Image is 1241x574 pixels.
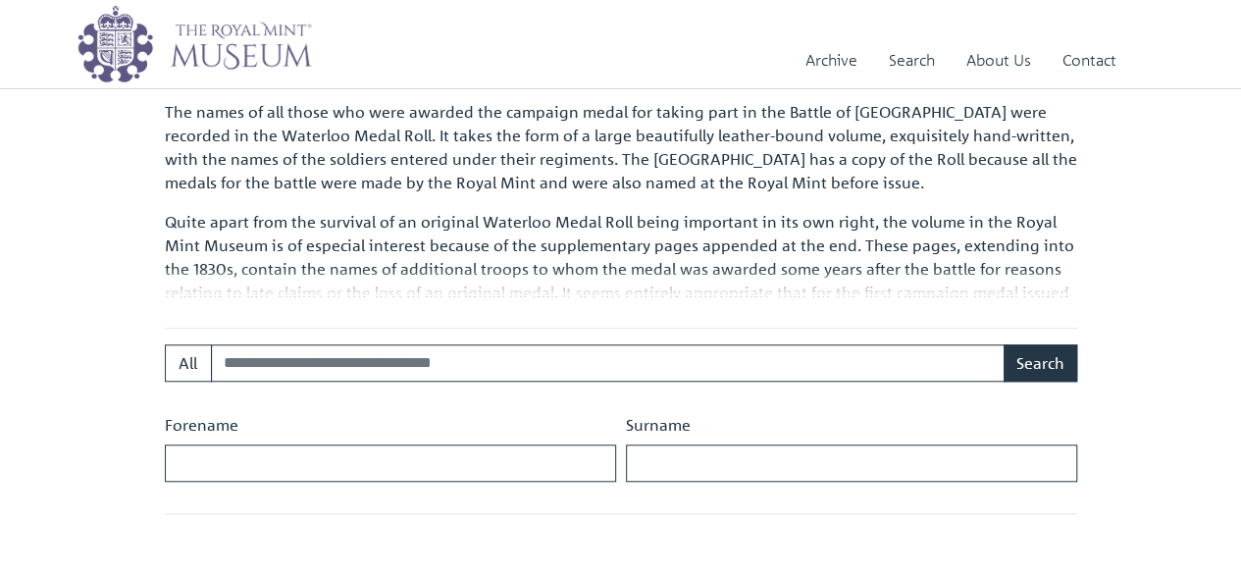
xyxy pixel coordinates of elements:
[889,32,935,88] a: Search
[626,413,691,437] label: Surname
[77,5,312,83] img: logo_wide.png
[966,32,1031,88] a: About Us
[211,344,1006,382] input: Search for medal roll recipients...
[165,344,212,382] button: All
[805,32,857,88] a: Archive
[1062,32,1116,88] a: Contact
[165,413,238,437] label: Forename
[165,102,1077,192] span: The names of all those who were awarded the campaign medal for taking part in the Battle of [GEOG...
[165,212,1074,349] span: Quite apart from the survival of an original Waterloo Medal Roll being important in its own right...
[1004,344,1077,382] button: Search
